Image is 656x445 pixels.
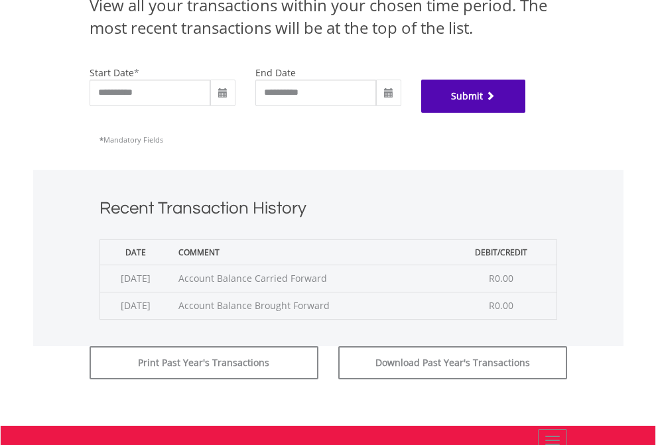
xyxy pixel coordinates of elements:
[172,292,446,319] td: Account Balance Brought Forward
[172,265,446,292] td: Account Balance Carried Forward
[90,66,134,79] label: start date
[421,80,526,113] button: Submit
[99,265,172,292] td: [DATE]
[489,272,513,285] span: R0.00
[338,346,567,379] button: Download Past Year's Transactions
[255,66,296,79] label: end date
[99,135,163,145] span: Mandatory Fields
[489,299,513,312] span: R0.00
[99,292,172,319] td: [DATE]
[446,239,557,265] th: Debit/Credit
[99,239,172,265] th: Date
[90,346,318,379] button: Print Past Year's Transactions
[172,239,446,265] th: Comment
[99,196,557,226] h1: Recent Transaction History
